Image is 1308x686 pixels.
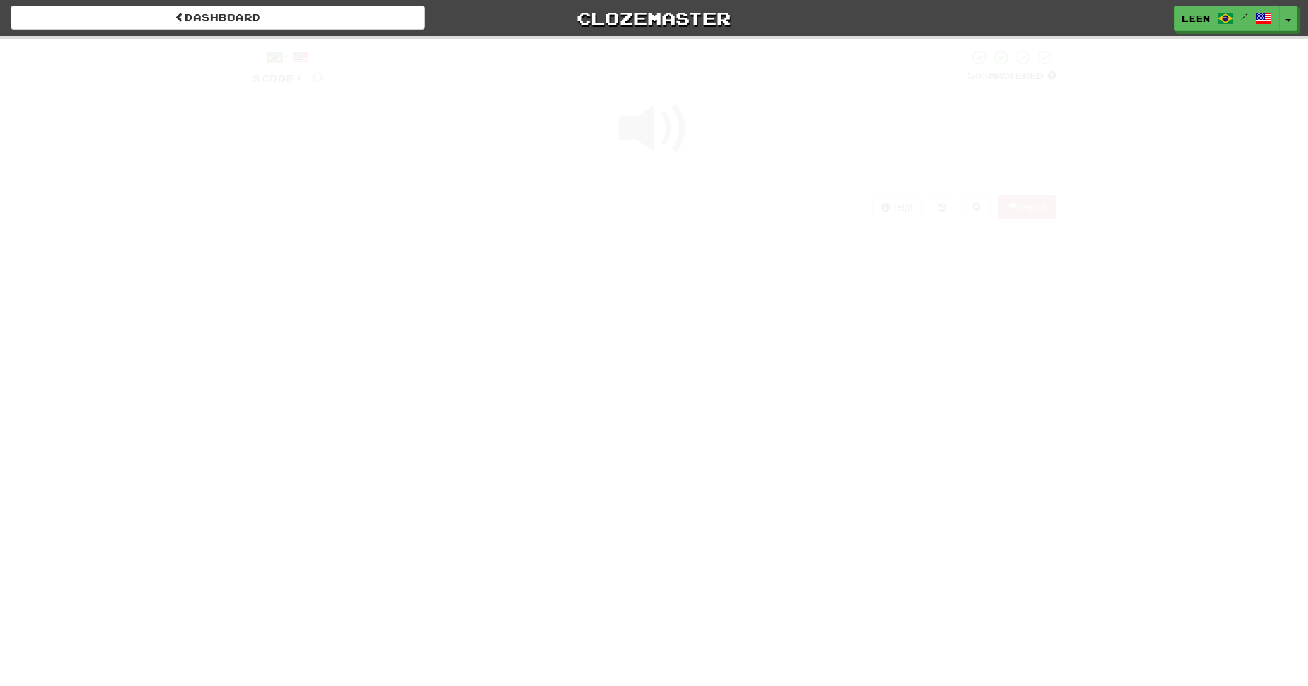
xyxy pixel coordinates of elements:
[252,49,324,66] div: /
[967,70,989,81] span: 50 %
[446,6,861,30] a: Clozemaster
[1182,12,1210,25] span: leen
[1174,6,1280,31] a: leen /
[967,70,1056,82] div: Mastered
[11,6,425,30] a: Dashboard
[872,195,922,219] button: Help!
[252,73,303,85] span: Score:
[1241,11,1248,21] span: /
[998,195,1056,219] button: Report
[929,195,955,219] button: Round history (alt+y)
[312,68,324,85] span: 0
[413,37,425,54] span: 0
[710,37,722,54] span: 0
[967,37,979,54] span: 5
